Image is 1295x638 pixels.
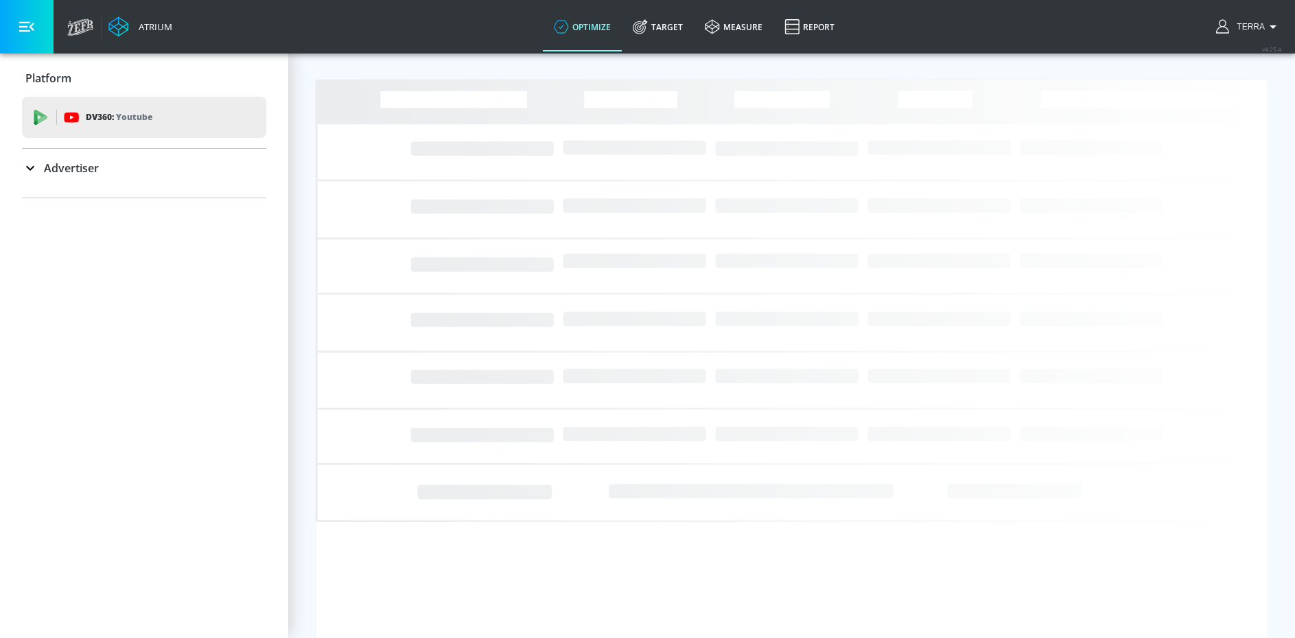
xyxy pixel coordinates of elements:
a: optimize [543,2,622,51]
button: Terra [1216,19,1281,35]
span: login as: terra.richardson@zefr.com [1231,22,1265,32]
span: v 4.25.4 [1262,45,1281,53]
p: Youtube [116,110,152,124]
div: DV360: Youtube [22,97,266,138]
div: Advertiser [22,149,266,187]
a: Atrium [108,16,172,37]
p: Advertiser [44,161,99,176]
p: Platform [25,71,71,86]
div: Atrium [133,21,172,33]
p: DV360: [86,110,152,125]
a: Report [773,2,845,51]
a: Target [622,2,694,51]
div: Platform [22,59,266,97]
a: measure [694,2,773,51]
